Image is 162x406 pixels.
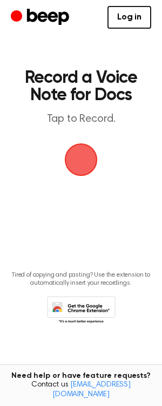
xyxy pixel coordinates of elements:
[9,271,153,287] p: Tired of copying and pasting? Use the extension to automatically insert your recordings.
[65,143,97,176] img: Beep Logo
[107,6,151,29] a: Log in
[11,7,72,28] a: Beep
[52,381,131,398] a: [EMAIL_ADDRESS][DOMAIN_NAME]
[19,113,143,126] p: Tap to Record.
[19,69,143,104] h1: Record a Voice Note for Docs
[6,381,156,400] span: Contact us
